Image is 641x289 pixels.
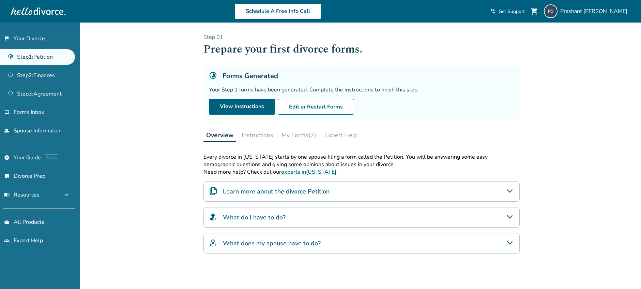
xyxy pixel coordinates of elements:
[279,128,319,142] button: My Forms(7)
[4,238,10,243] span: groups
[209,99,275,115] a: View Instructions
[203,233,520,254] div: What does my spouse have to do?
[4,173,10,179] span: list_alt_check
[209,213,217,221] img: What do I have to do?
[4,36,10,41] span: flag_2
[203,128,236,142] button: Overview
[223,71,278,81] h5: Forms Generated
[203,207,520,228] div: What do I have to do?
[203,168,520,176] p: Need more help? Check out our .
[530,7,538,15] span: shopping_cart
[560,8,630,15] span: Prashant [PERSON_NAME]
[223,213,286,222] h4: What do I have to do?
[281,168,336,176] a: experts in[US_STATE]
[607,256,641,289] iframe: Chat Widget
[490,8,525,15] a: phone_in_talkGet Support
[209,187,217,195] img: Learn more about the divorce Petition
[203,153,520,168] p: Every divorce in [US_STATE] starts by one spouse filing a form called the Petition. You will be a...
[4,192,10,198] span: menu_book
[4,155,10,160] span: explore
[14,109,44,116] span: Forms Inbox
[239,128,276,142] button: Instructions
[209,86,514,93] div: Your Step 1 forms have been generated. Complete the instructions to finish this step.
[322,128,361,142] button: Expert Help
[278,99,354,115] button: Edit or Restart Forms
[223,239,321,248] h4: What does my spouse have to do?
[203,33,520,41] p: Step 0 1
[45,154,58,161] span: AI beta
[203,41,520,58] h1: Prepare your first divorce forms.
[223,187,330,196] h4: Learn more about the divorce Petition
[203,181,520,202] div: Learn more about the divorce Petition
[63,191,71,199] span: expand_more
[544,4,558,18] img: psengar005@gmail.com
[499,8,525,15] span: Get Support
[4,191,40,199] span: Resources
[4,219,10,225] span: shopping_basket
[490,9,496,14] span: phone_in_talk
[209,239,217,247] img: What does my spouse have to do?
[234,3,321,19] a: Schedule A Free Info Call
[4,128,10,133] span: people
[4,110,10,115] span: inbox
